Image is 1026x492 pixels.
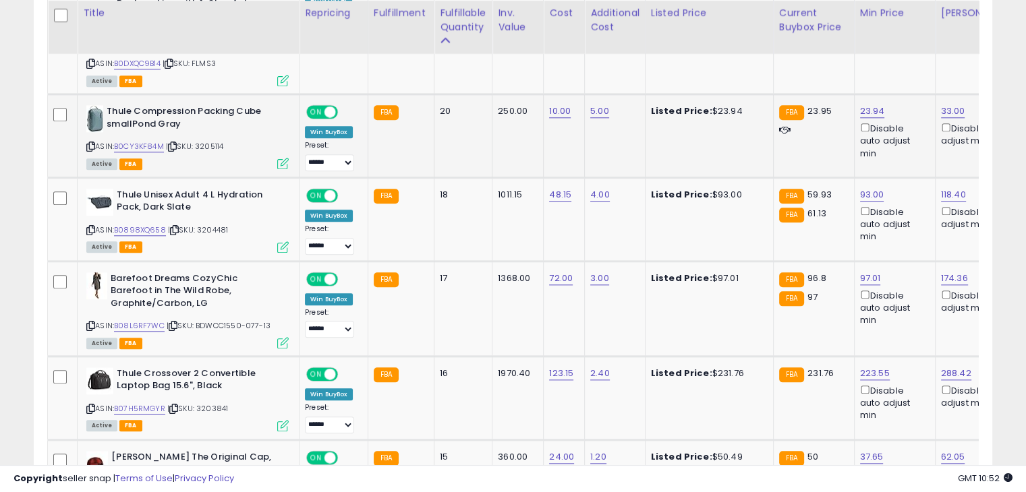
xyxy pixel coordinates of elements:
[941,188,966,202] a: 118.40
[114,403,165,414] a: B07H5RMGYR
[549,188,571,202] a: 48.15
[498,367,533,379] div: 1970.40
[651,105,763,117] div: $23.94
[336,368,358,379] span: OFF
[119,420,142,431] span: FBA
[860,204,925,243] div: Disable auto adjust min
[651,367,712,379] b: Listed Price:
[779,105,804,120] small: FBA
[308,189,324,201] span: ON
[86,367,113,394] img: 517TtXn0m+L._SL40_.jpg
[305,210,353,222] div: Win BuyBox
[374,367,399,382] small: FBA
[941,121,1017,147] div: Disable auto adjust max
[86,189,113,216] img: 417qztJUZML._SL40_.jpg
[860,383,925,422] div: Disable auto adjust min
[86,367,289,430] div: ASIN:
[651,188,712,201] b: Listed Price:
[779,291,804,306] small: FBA
[374,189,399,204] small: FBA
[305,293,353,305] div: Win BuyBox
[807,290,818,303] span: 97
[651,6,768,20] div: Listed Price
[86,272,289,347] div: ASIN:
[590,272,609,285] a: 3.00
[166,141,223,152] span: | SKU: 3205114
[336,273,358,284] span: OFF
[86,75,117,87] span: All listings currently available for purchase on Amazon
[860,367,890,380] a: 223.55
[305,6,362,20] div: Repricing
[651,451,763,463] div: $50.49
[590,6,639,34] div: Additional Cost
[175,472,234,485] a: Privacy Policy
[860,6,930,20] div: Min Price
[83,6,293,20] div: Title
[549,104,571,118] a: 10.00
[941,367,971,380] a: 288.42
[651,272,712,284] b: Listed Price:
[807,188,832,201] span: 59.93
[549,450,574,464] a: 24.00
[498,189,533,201] div: 1011.15
[305,403,358,433] div: Preset:
[86,241,117,253] span: All listings currently available for purchase on Amazon
[167,320,270,331] span: | SKU: BDWCC1550-077-13
[941,104,965,118] a: 33.00
[941,6,1021,20] div: [PERSON_NAME]
[549,272,573,285] a: 72.00
[107,105,270,133] b: Thule Compression Packing Cube smallPond Gray
[590,450,606,464] a: 1.20
[308,452,324,463] span: ON
[941,272,968,285] a: 174.36
[440,105,482,117] div: 20
[336,189,358,201] span: OFF
[807,272,826,284] span: 96.8
[807,450,818,463] span: 50
[114,58,161,69] a: B0DXQC9B14
[305,126,353,138] div: Win BuyBox
[651,104,712,117] b: Listed Price:
[374,6,428,20] div: Fulfillment
[305,224,358,255] div: Preset:
[958,472,1013,485] span: 2025-09-15 10:52 GMT
[549,367,573,380] a: 123.15
[860,188,884,202] a: 93.00
[111,272,275,313] b: Barefoot Dreams CozyChic Barefoot in The Wild Robe, Graphite/Carbon, LG
[114,141,164,152] a: B0CY3KF84M
[779,189,804,204] small: FBA
[498,451,533,463] div: 360.00
[498,105,533,117] div: 250.00
[114,320,165,332] a: B08L6RF7WC
[86,105,289,168] div: ASIN:
[860,450,884,464] a: 37.65
[374,451,399,466] small: FBA
[305,308,358,338] div: Preset:
[305,388,353,400] div: Win BuyBox
[86,451,108,478] img: 31xlqQWU9fL._SL40_.jpg
[119,158,142,170] span: FBA
[651,272,763,284] div: $97.01
[779,272,804,287] small: FBA
[807,207,826,220] span: 61.13
[807,104,832,117] span: 23.95
[308,273,324,284] span: ON
[440,272,482,284] div: 17
[779,367,804,382] small: FBA
[440,367,482,379] div: 16
[168,224,228,235] span: | SKU: 3204481
[590,104,609,118] a: 5.00
[941,383,1017,409] div: Disable auto adjust max
[590,188,610,202] a: 4.00
[86,338,117,349] span: All listings currently available for purchase on Amazon
[860,272,881,285] a: 97.01
[86,158,117,170] span: All listings currently available for purchase on Amazon
[86,272,107,299] img: 417JS0CUrsL._SL40_.jpg
[119,75,142,87] span: FBA
[305,141,358,171] div: Preset:
[549,6,579,20] div: Cost
[807,367,834,379] span: 231.76
[86,420,117,431] span: All listings currently available for purchase on Amazon
[308,106,324,118] span: ON
[590,367,610,380] a: 2.40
